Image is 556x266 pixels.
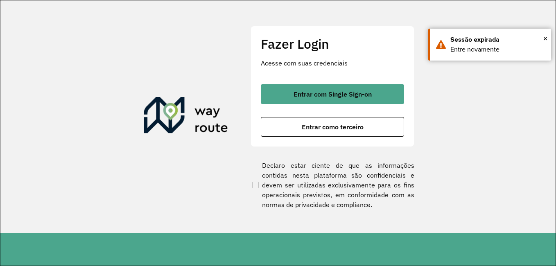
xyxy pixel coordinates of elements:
[302,124,364,130] span: Entrar como terceiro
[261,36,404,52] h2: Fazer Login
[144,97,228,136] img: Roteirizador AmbevTech
[294,91,372,97] span: Entrar com Single Sign-on
[261,84,404,104] button: button
[261,117,404,137] button: button
[543,32,547,45] span: ×
[450,45,545,54] div: Entre novamente
[543,32,547,45] button: Close
[450,35,545,45] div: Sessão expirada
[251,160,414,210] label: Declaro estar ciente de que as informações contidas nesta plataforma são confidenciais e devem se...
[261,58,404,68] p: Acesse com suas credenciais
